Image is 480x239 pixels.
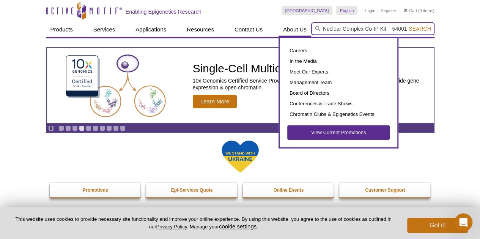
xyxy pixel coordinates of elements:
strong: Epi-Services Quote [171,187,213,193]
a: About Us [279,22,311,37]
a: Go to slide 5 [86,125,91,131]
a: Go to slide 10 [120,125,126,131]
span: Search [409,26,431,32]
iframe: Intercom live chat [454,213,472,231]
h2: Single-Cell Multiome Service [193,63,430,74]
a: Conferences & Trade Shows [287,98,390,109]
a: Management Team [287,77,390,88]
a: Online Events [243,183,335,197]
a: Epi-Services Quote [146,183,238,197]
a: Register [381,8,396,13]
a: Go to slide 7 [99,125,105,131]
a: Applications [131,22,171,37]
article: Single-Cell Multiome Service [47,48,434,123]
li: | [378,6,379,15]
a: Privacy Policy [156,224,187,230]
strong: Customer Support [365,187,405,193]
a: Go to slide 1 [58,125,64,131]
input: Keyword, Cat. No. [311,22,434,35]
li: (0 items) [404,6,434,15]
strong: Promotions [83,187,108,193]
a: Go to slide 4 [79,125,85,131]
a: Chromatin Clubs & Epigenetics Events [287,109,390,120]
a: Promotions [50,183,142,197]
a: Go to slide 9 [113,125,119,131]
button: Got it! [407,218,468,233]
a: View Current Promotions [287,125,390,140]
a: Go to slide 8 [106,125,112,131]
a: Cart [404,8,417,13]
h2: Enabling Epigenetics Research [126,8,201,15]
img: We Stand With Ukraine [221,140,259,173]
strong: Online Events [273,187,304,193]
p: This website uses cookies to provide necessary site functionality and improve your online experie... [12,216,395,230]
a: Board of Directors [287,88,390,98]
a: Meet Our Experts [287,67,390,77]
img: Your Cart [404,8,407,12]
a: Products [46,22,77,37]
a: Customer Support [339,183,431,197]
a: Services [89,22,120,37]
span: Learn More [193,95,237,108]
a: Careers [287,45,390,56]
a: Login [365,8,375,13]
a: In the Media [287,56,390,67]
button: Search [406,25,433,32]
img: Single-Cell Multiome Service [59,51,173,120]
a: Contact Us [230,22,267,37]
a: [GEOGRAPHIC_DATA] [282,6,333,15]
a: Toggle autoplay [48,125,54,131]
a: English [336,6,357,15]
p: 10x Genomics Certified Service Provider of Single-Cell Multiome to measure genome-wide gene expre... [193,77,430,91]
a: Single-Cell Multiome Service Single-Cell Multiome Service 10x Genomics Certified Service Provider... [47,48,434,123]
a: Go to slide 2 [65,125,71,131]
a: Go to slide 3 [72,125,78,131]
a: Go to slide 6 [93,125,98,131]
button: cookie settings [219,223,257,230]
a: Resources [182,22,219,37]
